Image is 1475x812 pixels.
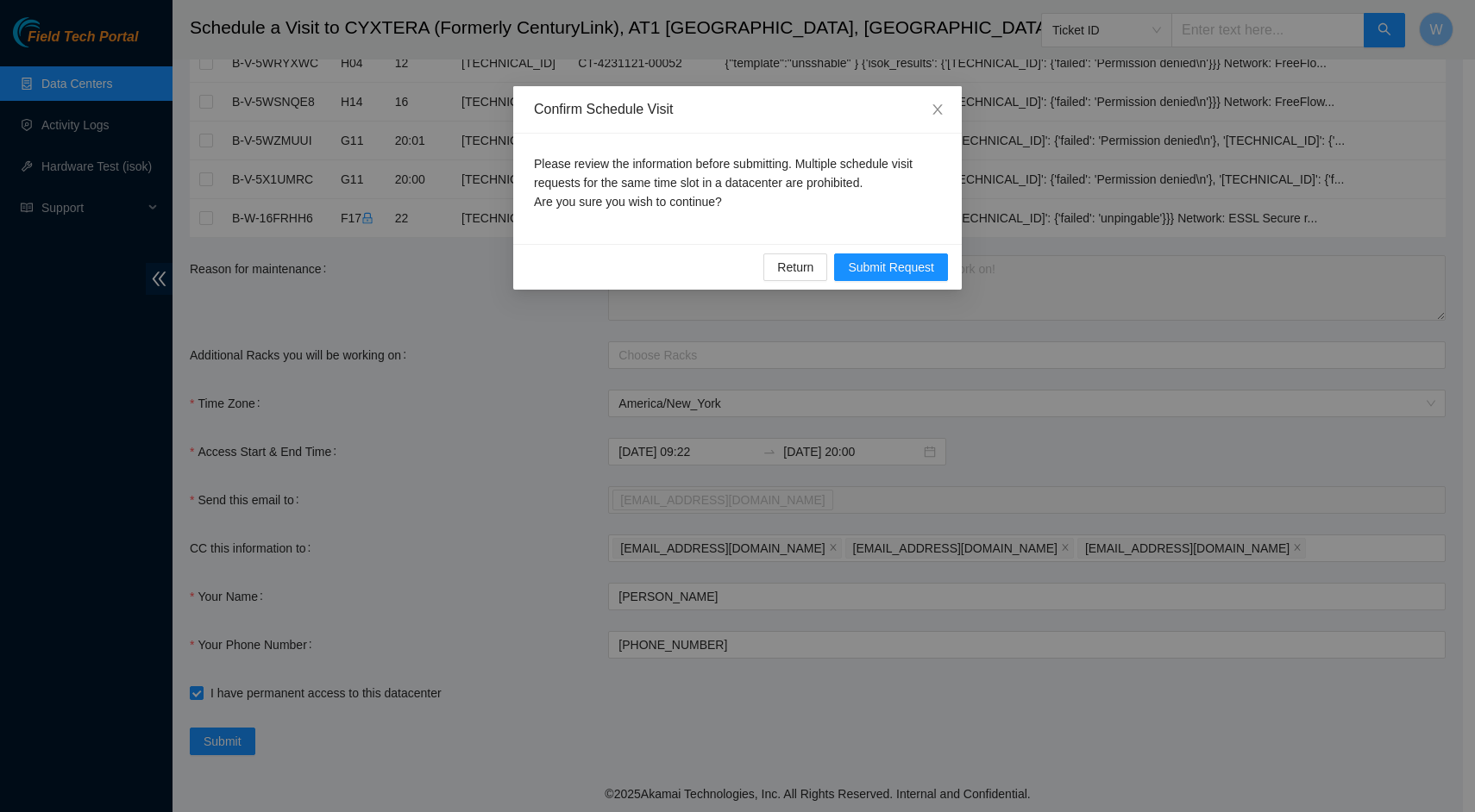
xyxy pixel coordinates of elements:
[834,253,948,281] button: Submit Request
[931,103,945,116] span: close
[848,258,934,277] span: Submit Request
[763,253,827,281] button: Return
[913,86,962,134] button: Close
[534,154,941,211] p: Please review the information before submitting. Multiple schedule visit requests for the same ti...
[534,100,941,119] div: Confirm Schedule Visit
[777,258,813,277] span: Return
